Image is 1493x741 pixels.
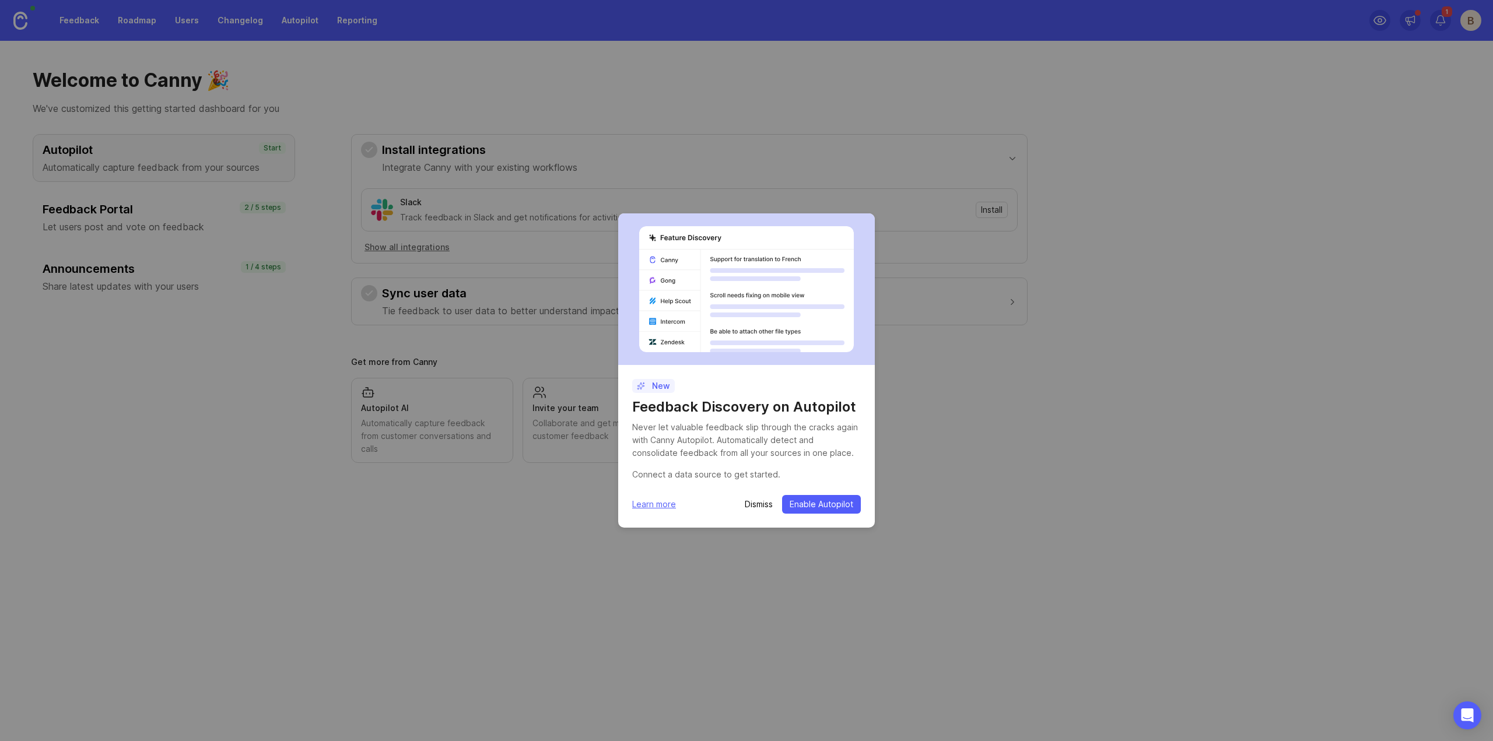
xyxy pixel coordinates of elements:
a: Learn more [632,498,676,511]
div: Open Intercom Messenger [1453,701,1481,729]
h1: Feedback Discovery on Autopilot [632,398,861,416]
div: Connect a data source to get started. [632,468,861,481]
div: Never let valuable feedback slip through the cracks again with Canny Autopilot. Automatically det... [632,421,861,459]
img: autopilot-456452bdd303029aca878276f8eef889.svg [639,226,854,352]
button: Enable Autopilot [782,495,861,514]
button: Dismiss [745,498,773,510]
span: Enable Autopilot [790,498,853,510]
p: New [637,380,670,392]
